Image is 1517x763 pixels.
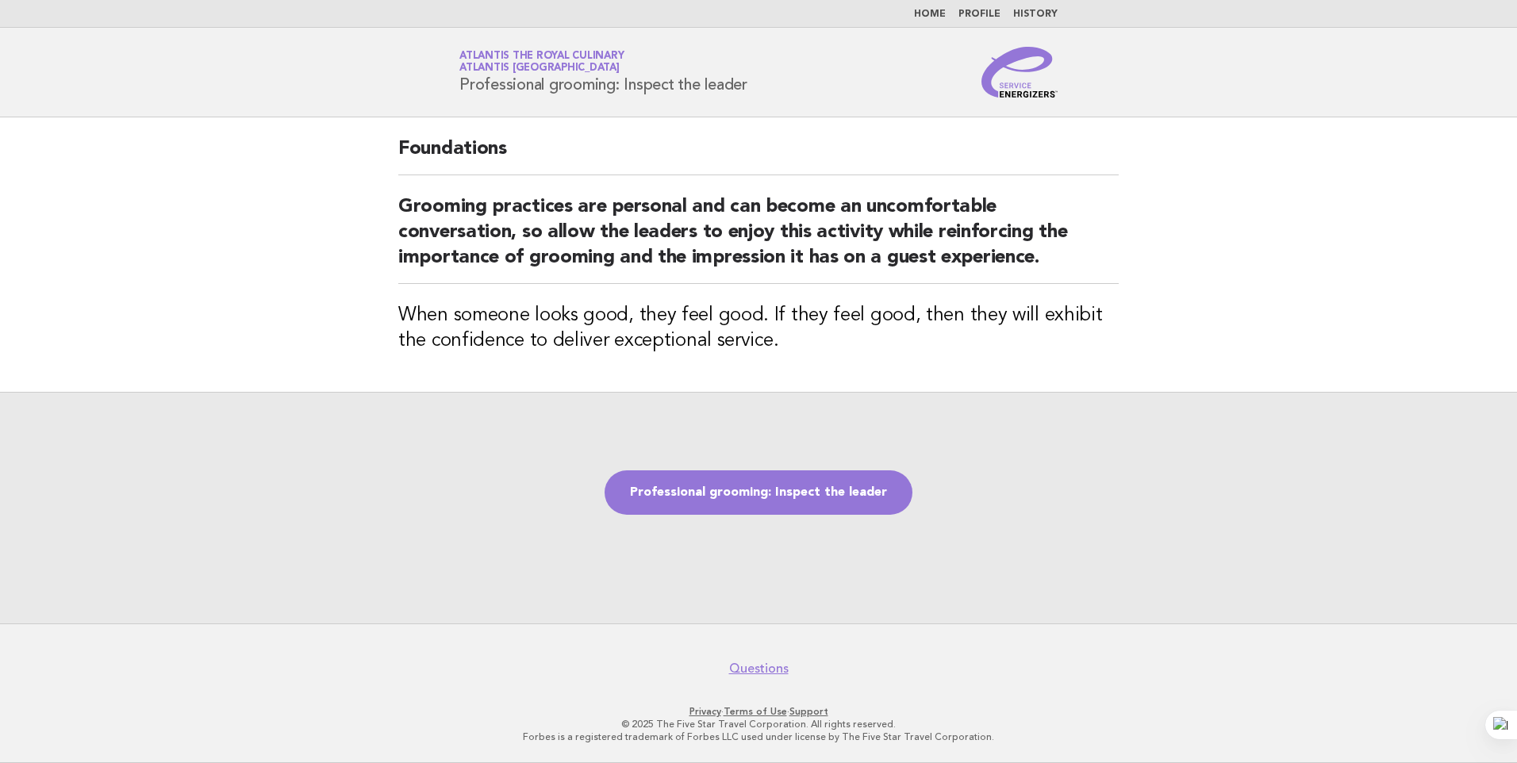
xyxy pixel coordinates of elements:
a: Home [914,10,946,19]
p: © 2025 The Five Star Travel Corporation. All rights reserved. [273,718,1244,730]
a: Support [789,706,828,717]
p: Forbes is a registered trademark of Forbes LLC used under license by The Five Star Travel Corpora... [273,730,1244,743]
a: Questions [729,661,789,677]
h2: Grooming practices are personal and can become an uncomfortable conversation, so allow the leader... [398,194,1119,284]
span: Atlantis [GEOGRAPHIC_DATA] [459,63,620,74]
a: Professional grooming: Inspect the leader [605,470,912,515]
a: History [1013,10,1058,19]
img: Service Energizers [981,47,1058,98]
a: Atlantis the Royal CulinaryAtlantis [GEOGRAPHIC_DATA] [459,51,624,73]
h2: Foundations [398,136,1119,175]
a: Terms of Use [724,706,787,717]
p: · · [273,705,1244,718]
a: Privacy [689,706,721,717]
h1: Professional grooming: Inspect the leader [459,52,747,93]
h3: When someone looks good, they feel good. If they feel good, then they will exhibit the confidence... [398,303,1119,354]
a: Profile [958,10,1000,19]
